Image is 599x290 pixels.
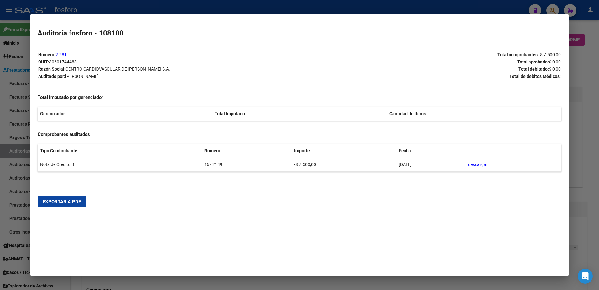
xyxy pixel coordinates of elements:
[38,51,299,58] p: Número:
[38,144,202,158] th: Tipo Combrobante
[578,269,593,284] div: Open Intercom Messenger
[396,144,466,158] th: Fecha
[65,74,99,79] span: [PERSON_NAME]
[55,52,67,57] a: 2.281
[202,144,292,158] th: Número
[468,162,488,167] a: descargar
[387,107,562,121] th: Cantidad de Items
[292,158,396,172] td: -$ 7.500,00
[38,131,562,138] h4: Comprobantes auditados
[38,107,212,121] th: Gerenciador
[202,158,292,172] td: 16 - 2149
[38,66,299,73] p: Razón Social:
[38,58,299,66] p: CUIT:
[38,28,562,39] h2: Auditoría fosforo - 108100
[549,67,561,72] span: $ 0,00
[292,144,396,158] th: Importe
[212,107,387,121] th: Total Imputado
[300,51,561,58] p: Total comprobantes:
[300,66,561,73] p: Total debitado:
[396,158,466,172] td: [DATE]
[38,196,86,207] button: Exportar a PDF
[300,58,561,66] p: Total aprobado:
[38,158,202,172] td: Nota de Crédito B
[300,73,561,80] p: Total de debitos Médicos:
[65,67,170,72] span: CENTRO CARDIOVASCULAR DE [PERSON_NAME] S.A.
[539,52,561,57] span: -$ 7.500,00
[43,199,81,205] span: Exportar a PDF
[38,73,299,80] p: Auditado por:
[549,59,561,64] span: $ 0,00
[49,59,77,64] span: 30601744488
[38,94,562,101] h4: Total imputado por gerenciador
